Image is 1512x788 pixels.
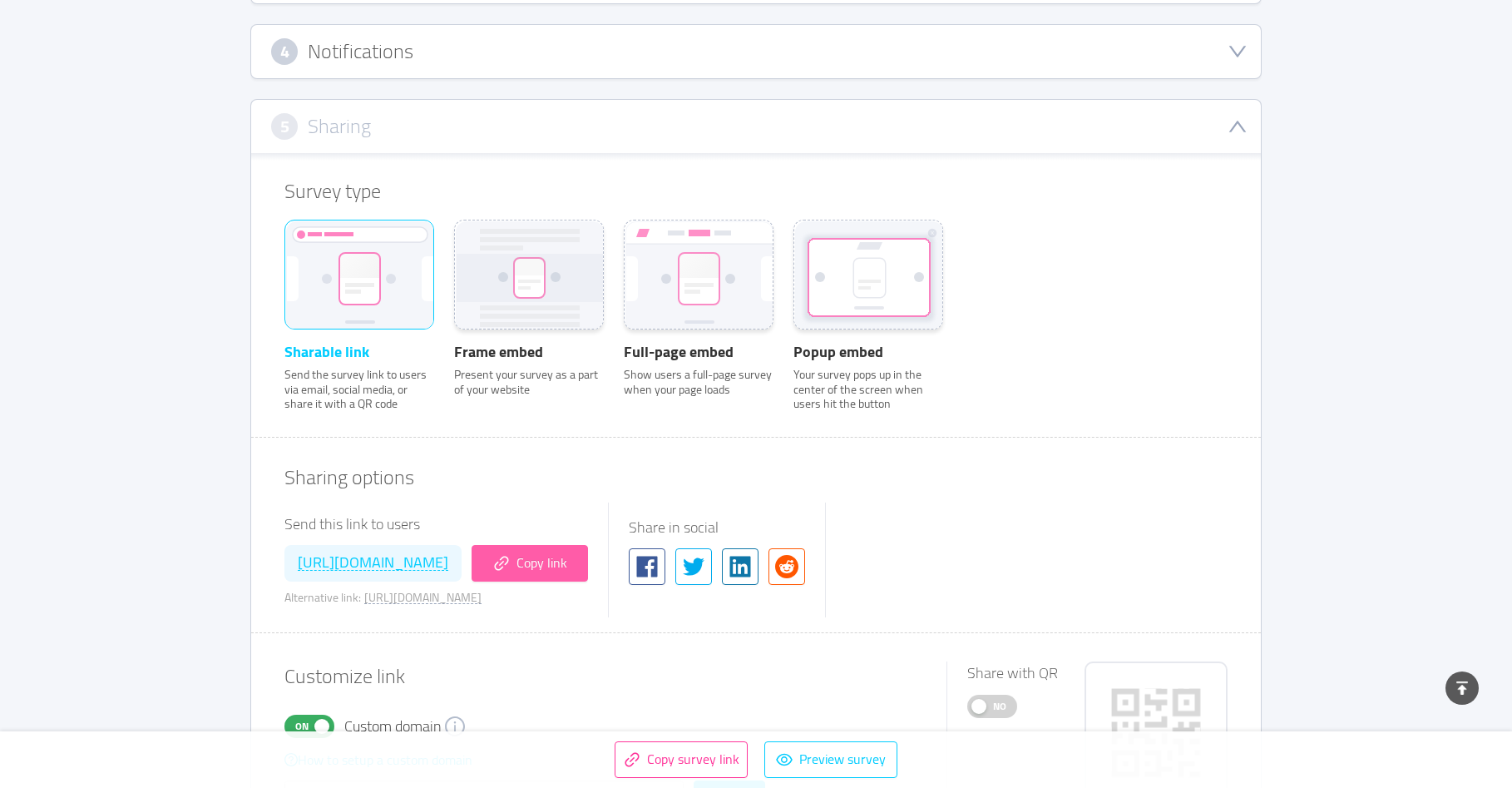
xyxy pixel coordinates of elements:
[629,548,665,585] button: icon: facebook
[284,513,588,535] div: Send this link to users
[445,716,465,736] i: icon: info-circle
[344,715,442,737] span: Custom domain
[722,548,758,585] button: icon: linkedin
[624,368,773,397] div: Show users a full-page survey when your page loads
[624,343,773,362] div: Full-page embed
[768,548,805,585] button: icon: reddit-circle
[280,42,289,61] span: 4
[284,343,434,362] div: Sharable link
[284,463,414,493] span: Sharing options
[472,545,588,582] button: icon: linkCopy link
[284,662,926,691] h3: Customize link
[615,741,748,778] button: icon: linkCopy survey link
[1228,116,1248,136] i: icon: down
[364,592,482,604] span: [URL][DOMAIN_NAME]
[280,117,289,136] span: 5
[308,117,371,136] h3: Sharing
[988,696,1011,717] span: No
[284,592,361,603] span: Alternative link:
[308,42,413,61] h3: Notifications
[764,741,897,778] button: icon: eyePreview survey
[284,368,434,412] div: Send the survey link to users via email, social media, or share it with a QR code
[675,548,712,585] button: icon: twitter
[454,343,604,362] div: Frame embed
[290,716,314,737] span: On
[793,343,943,362] div: Popup embed
[629,516,805,538] div: Share in social
[1228,42,1248,62] i: icon: down
[454,368,604,397] div: Present your survey as a part of your website
[298,555,448,571] span: [URL][DOMAIN_NAME]
[967,662,1058,684] div: Share with QR
[793,368,943,412] div: Your survey pops up in the center of the screen when users hit the button
[284,176,381,206] span: Survey type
